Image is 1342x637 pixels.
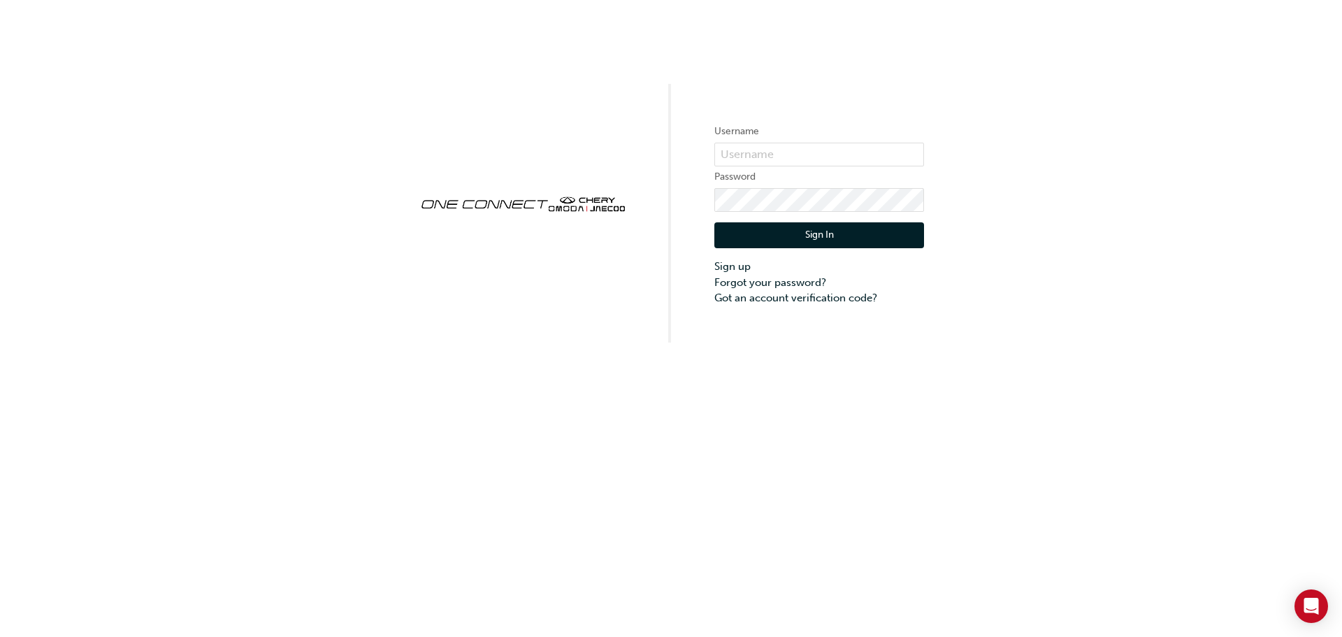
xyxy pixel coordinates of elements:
label: Password [714,169,924,185]
button: Sign In [714,222,924,249]
label: Username [714,123,924,140]
a: Got an account verification code? [714,290,924,306]
a: Forgot your password? [714,275,924,291]
input: Username [714,143,924,166]
a: Sign up [714,259,924,275]
div: Open Intercom Messenger [1294,589,1328,623]
img: oneconnect [418,185,628,221]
